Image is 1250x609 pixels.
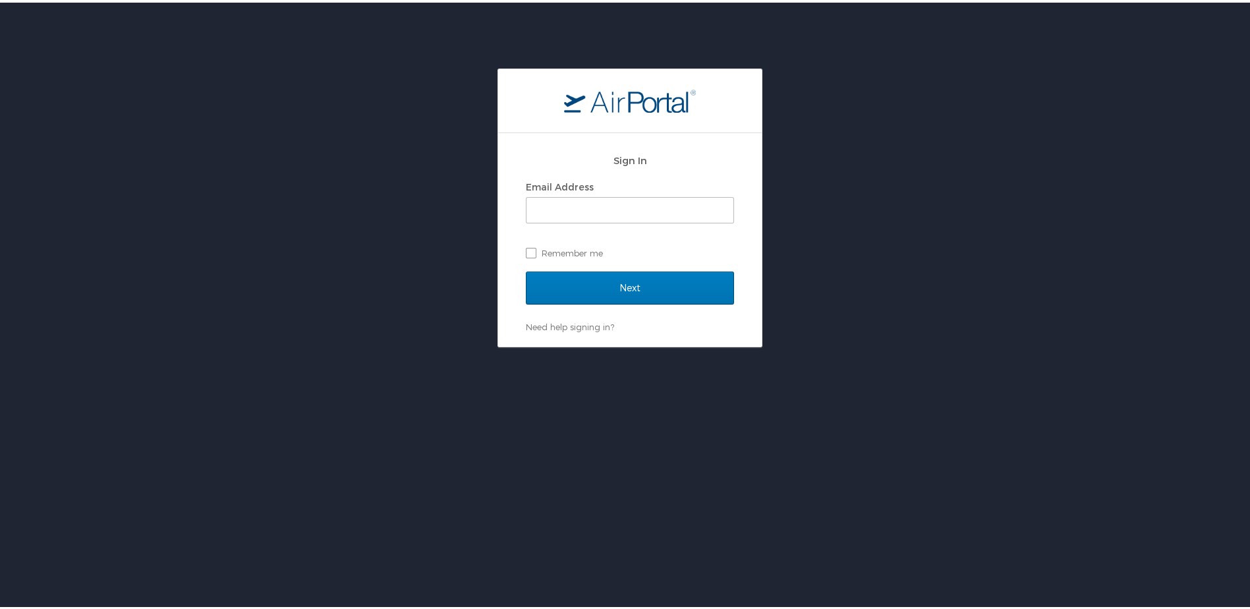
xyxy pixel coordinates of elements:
[526,241,734,260] label: Remember me
[526,269,734,302] input: Next
[564,86,696,110] img: logo
[526,319,614,330] a: Need help signing in?
[526,179,594,190] label: Email Address
[526,150,734,165] h2: Sign In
